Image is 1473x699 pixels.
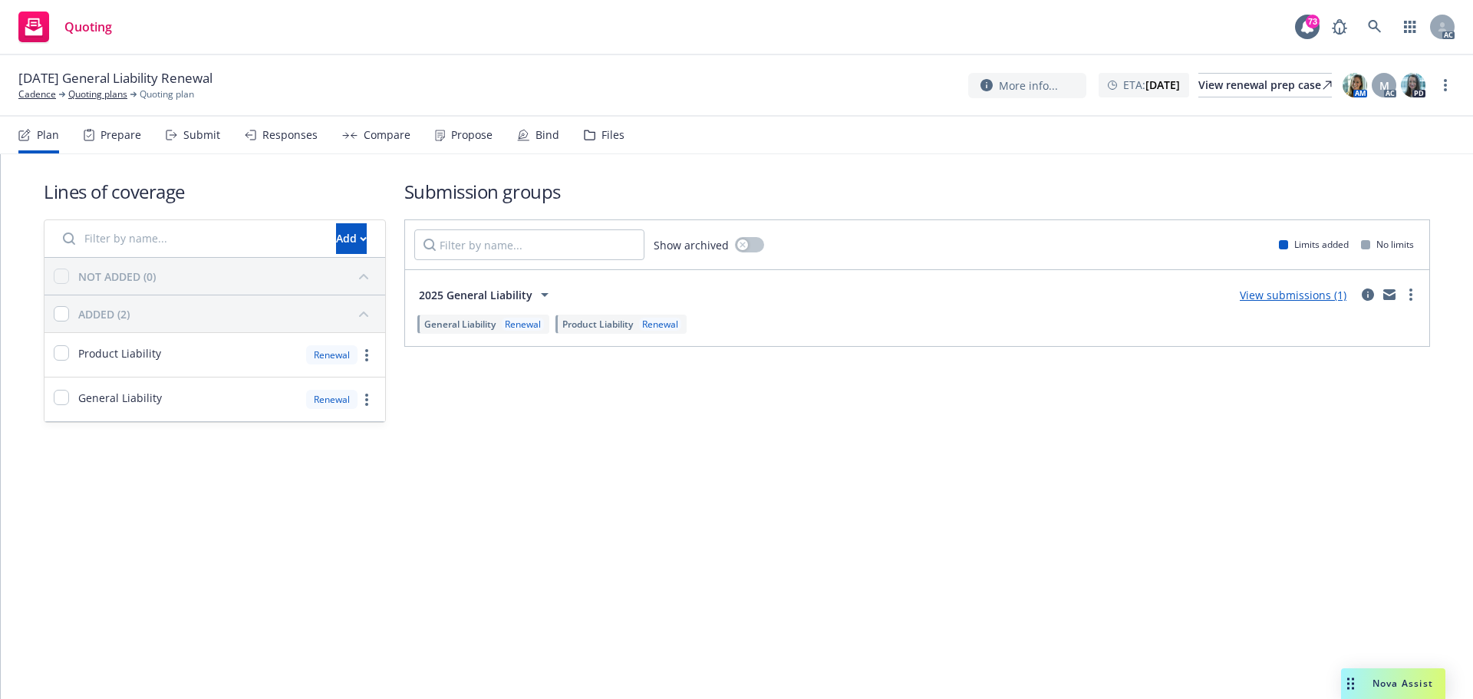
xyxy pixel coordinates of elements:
[18,87,56,101] a: Cadence
[1279,238,1349,251] div: Limits added
[1359,12,1390,42] a: Search
[37,129,59,141] div: Plan
[101,129,141,141] div: Prepare
[336,223,367,254] button: Add
[140,87,194,101] span: Quoting plan
[78,269,156,285] div: NOT ADDED (0)
[1401,73,1425,97] img: photo
[1341,668,1445,699] button: Nova Assist
[306,390,358,409] div: Renewal
[44,179,386,204] h1: Lines of coverage
[1145,77,1180,92] strong: [DATE]
[78,302,376,326] button: ADDED (2)
[78,390,162,406] span: General Liability
[639,318,681,331] div: Renewal
[968,73,1086,98] button: More info...
[183,129,220,141] div: Submit
[1395,12,1425,42] a: Switch app
[78,345,161,361] span: Product Liability
[364,129,410,141] div: Compare
[414,229,644,260] input: Filter by name...
[358,391,376,409] a: more
[1198,74,1332,97] div: View renewal prep case
[18,69,213,87] span: [DATE] General Liability Renewal
[451,129,493,141] div: Propose
[54,223,327,254] input: Filter by name...
[1341,668,1360,699] div: Drag to move
[562,318,633,331] span: Product Liability
[12,5,118,48] a: Quoting
[535,129,559,141] div: Bind
[1359,285,1377,304] a: circleInformation
[1306,15,1320,28] div: 73
[999,77,1058,94] span: More info...
[404,179,1430,204] h1: Submission groups
[336,224,367,253] div: Add
[601,129,624,141] div: Files
[1402,285,1420,304] a: more
[64,21,112,33] span: Quoting
[306,345,358,364] div: Renewal
[419,287,532,303] span: 2025 General Liability
[262,129,318,141] div: Responses
[1436,76,1455,94] a: more
[68,87,127,101] a: Quoting plans
[1343,73,1367,97] img: photo
[502,318,544,331] div: Renewal
[1372,677,1433,690] span: Nova Assist
[414,279,559,310] button: 2025 General Liability
[654,237,729,253] span: Show archived
[78,264,376,289] button: NOT ADDED (0)
[1361,238,1414,251] div: No limits
[78,306,130,322] div: ADDED (2)
[1379,77,1389,94] span: M
[1324,12,1355,42] a: Report a Bug
[1380,285,1399,304] a: mail
[358,346,376,364] a: more
[1123,77,1180,93] span: ETA :
[424,318,496,331] span: General Liability
[1198,73,1332,97] a: View renewal prep case
[1240,288,1346,302] a: View submissions (1)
